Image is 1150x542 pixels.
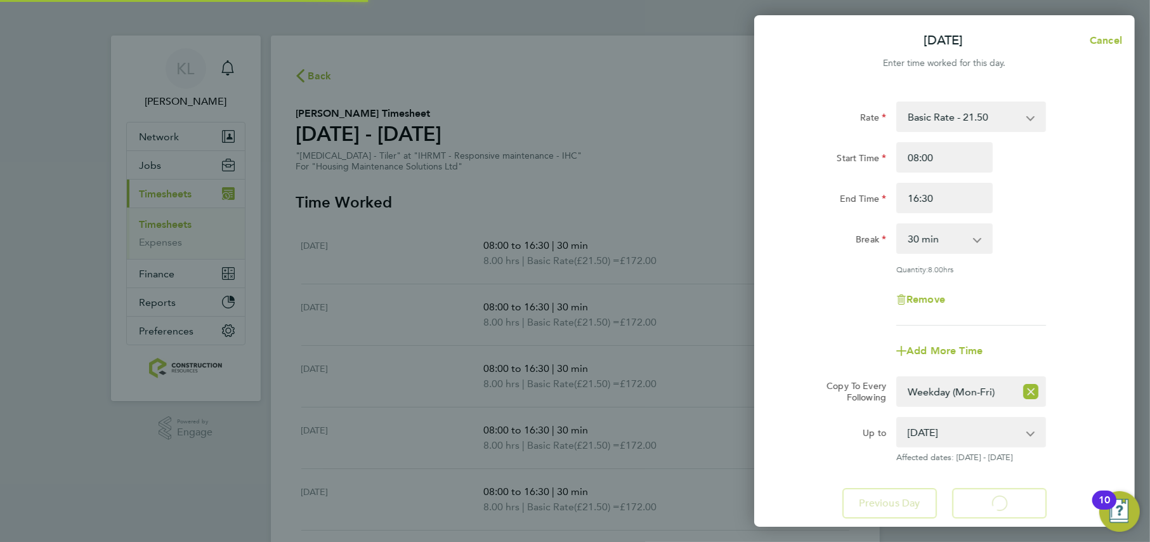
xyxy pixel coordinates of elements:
label: Up to [863,427,886,442]
button: Open Resource Center, 10 new notifications [1099,491,1140,532]
label: End Time [840,193,886,208]
input: E.g. 08:00 [896,142,993,173]
button: Reset selection [1023,378,1038,406]
input: E.g. 18:00 [896,183,993,213]
span: 8.00 [928,264,943,274]
button: Remove [896,294,945,305]
span: Add More Time [906,345,983,357]
div: Enter time worked for this day. [754,56,1135,71]
button: Add More Time [896,346,983,356]
span: Cancel [1086,34,1122,46]
label: Start Time [837,152,886,168]
label: Copy To Every Following [816,380,886,403]
button: Cancel [1069,28,1135,53]
span: Affected dates: [DATE] - [DATE] [896,453,1046,463]
span: Remove [906,293,945,305]
label: Break [856,234,886,249]
div: 10 [1099,500,1110,517]
div: Quantity: hrs [896,264,1046,274]
label: Rate [860,112,886,127]
p: [DATE] [924,32,964,50]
